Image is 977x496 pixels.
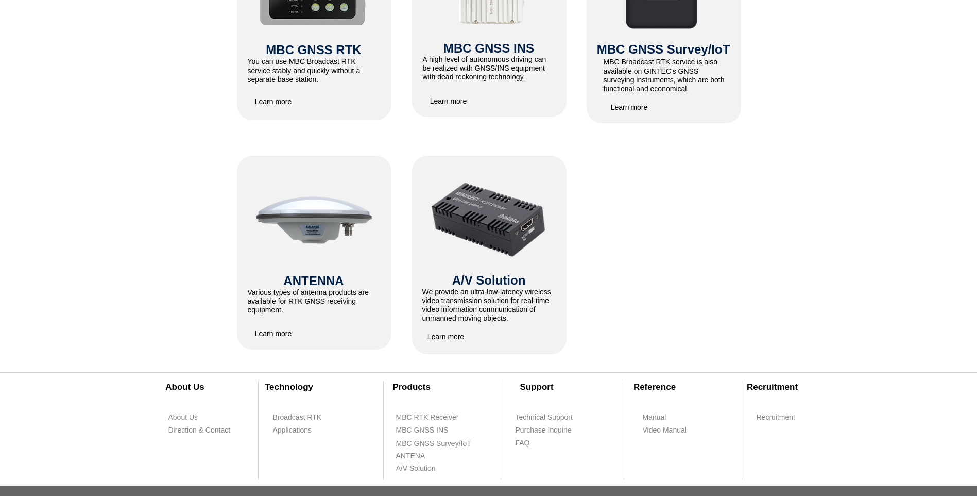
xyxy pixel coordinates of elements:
span: About Us [168,412,198,423]
a: MBC RTK Receiver [396,411,473,424]
span: Learn more [427,333,465,341]
a: Broadcast RTK [272,411,332,424]
a: FAQ [515,437,574,450]
span: MBC RTK Receiver [396,412,459,423]
a: Purchase Inquirie [515,424,574,437]
span: Technical Support [516,412,573,423]
span: Products​ [392,382,431,392]
a: Direction & Contact [168,424,237,437]
a: Learn more [423,91,474,111]
a: MBC GNSS INS [396,424,460,437]
span: Support [520,382,553,392]
a: Learn more [248,91,299,112]
span: Recruitment [747,382,798,392]
span: Various types of antenna products are available for RTK GNSS receiving equipment. [248,288,369,314]
img: at340-1.png [252,156,376,279]
span: MBC GNSS Survey/IoT [597,42,730,56]
a: Recruitment [756,411,805,424]
a: Video Manual [642,424,701,437]
span: Video Manual [643,425,687,436]
span: ​Technology [265,382,313,392]
span: Recruitment [757,412,795,423]
span: You can use MBC Broadcast RTK service stably and quickly without a separate base station. [248,57,361,84]
a: Manual [642,411,701,424]
a: Technical Support [515,411,592,424]
a: Applications [272,424,332,437]
span: Applications [273,425,312,436]
span: MBC GNSS INS [443,41,534,55]
span: MBC GNSS INS [396,425,449,436]
span: Direction & Contact [168,425,231,436]
a: Learn more [604,97,655,118]
span: Purchase Inquirie [516,425,572,436]
span: Manual [643,412,666,423]
span: A/V Solution [396,464,436,474]
a: Learn more [248,323,299,344]
span: Learn more [611,103,648,111]
span: MBC GNSS RTK [266,43,361,57]
iframe: Wix Chat [786,452,977,496]
span: ANTENA [396,451,425,461]
a: Learn more [420,326,472,347]
span: Learn more [255,97,292,106]
span: A high level of autonomous driving can be realized with GNSS/INS equipment with dead reckoning te... [423,55,546,81]
span: ​About Us [165,382,204,392]
span: ANTENNA [283,274,344,288]
span: Learn more [255,329,292,338]
span: Learn more [430,97,467,105]
span: MBC Broadcast RTK service is also available on GINTEC's GNSS surveying instruments, which are bot... [604,58,725,93]
a: About Us [168,411,227,424]
span: ​ ​ [604,57,725,93]
a: ANTENA [396,450,455,462]
span: FAQ [516,438,530,449]
a: A/V Solution [396,462,455,475]
span: ​We provide an ultra-low-latency wireless video transmission solution for real-time video informa... [422,288,551,322]
span: Broadcast RTK [273,412,322,423]
span: MBC GNSS Survey/IoT [396,439,471,449]
img: WiMi5560T_5.png [428,172,549,267]
span: ​Reference [633,382,676,392]
span: ​ ​ [248,57,361,84]
span: A/V Solution [452,273,526,287]
a: MBC GNSS Survey/IoT [396,437,486,450]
